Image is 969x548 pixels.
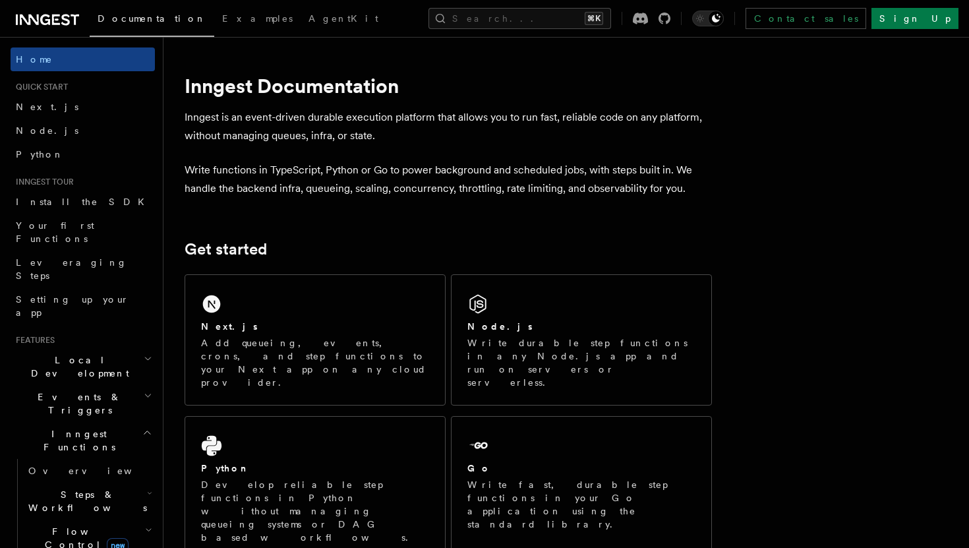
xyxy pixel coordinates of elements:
p: Write functions in TypeScript, Python or Go to power background and scheduled jobs, with steps bu... [185,161,712,198]
kbd: ⌘K [585,12,603,25]
button: Inngest Functions [11,422,155,459]
button: Local Development [11,348,155,385]
span: Quick start [11,82,68,92]
span: Home [16,53,53,66]
span: AgentKit [308,13,378,24]
span: Your first Functions [16,220,94,244]
a: Overview [23,459,155,483]
a: Examples [214,4,301,36]
span: Setting up your app [16,294,129,318]
p: Inngest is an event-driven durable execution platform that allows you to run fast, reliable code ... [185,108,712,145]
span: Python [16,149,64,160]
span: Node.js [16,125,78,136]
button: Search...⌘K [428,8,611,29]
button: Steps & Workflows [23,483,155,520]
h2: Next.js [201,320,258,333]
a: Python [11,142,155,166]
span: Events & Triggers [11,390,144,417]
a: Get started [185,240,267,259]
h2: Node.js [467,320,533,333]
a: Node.js [11,119,155,142]
a: AgentKit [301,4,386,36]
button: Events & Triggers [11,385,155,422]
span: Next.js [16,102,78,112]
a: Documentation [90,4,214,37]
p: Develop reliable step functions in Python without managing queueing systems or DAG based workflows. [201,478,429,544]
p: Write fast, durable step functions in your Go application using the standard library. [467,478,695,531]
h2: Python [201,462,250,475]
a: Install the SDK [11,190,155,214]
a: Contact sales [746,8,866,29]
a: Leveraging Steps [11,251,155,288]
a: Your first Functions [11,214,155,251]
span: Steps & Workflows [23,488,147,514]
h1: Inngest Documentation [185,74,712,98]
a: Home [11,47,155,71]
p: Add queueing, events, crons, and step functions to your Next app on any cloud provider. [201,336,429,389]
h2: Go [467,462,491,475]
span: Examples [222,13,293,24]
span: Install the SDK [16,197,152,207]
a: Sign Up [871,8,958,29]
span: Inngest Functions [11,427,142,454]
a: Node.jsWrite durable step functions in any Node.js app and run on servers or serverless. [451,274,712,406]
a: Setting up your app [11,288,155,324]
a: Next.js [11,95,155,119]
span: Features [11,335,55,346]
p: Write durable step functions in any Node.js app and run on servers or serverless. [467,336,695,389]
span: Overview [28,466,164,476]
span: Inngest tour [11,177,74,187]
button: Toggle dark mode [692,11,724,26]
a: Next.jsAdd queueing, events, crons, and step functions to your Next app on any cloud provider. [185,274,446,406]
span: Leveraging Steps [16,257,127,281]
span: Documentation [98,13,206,24]
span: Local Development [11,353,144,380]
